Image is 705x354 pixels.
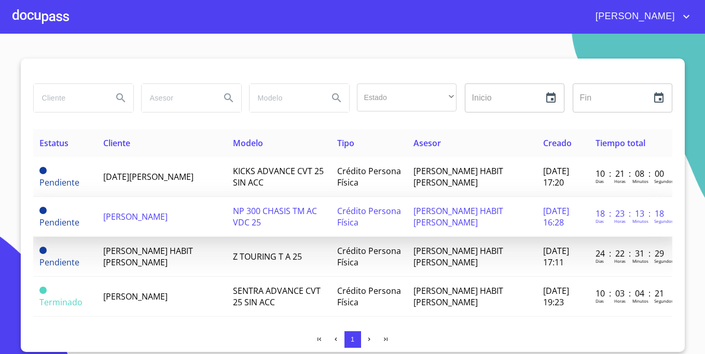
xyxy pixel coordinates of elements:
[103,245,193,268] span: [PERSON_NAME] HABIT [PERSON_NAME]
[337,285,401,308] span: Crédito Persona Física
[614,178,626,184] p: Horas
[614,258,626,264] p: Horas
[357,83,457,111] div: ​
[596,178,604,184] p: Dias
[596,248,666,259] p: 24 : 22 : 31 : 29
[337,165,401,188] span: Crédito Persona Física
[108,86,133,110] button: Search
[596,258,604,264] p: Dias
[588,8,680,25] span: [PERSON_NAME]
[596,288,666,299] p: 10 : 03 : 04 : 21
[216,86,241,110] button: Search
[596,168,666,179] p: 10 : 21 : 08 : 00
[654,298,673,304] p: Segundos
[103,291,168,302] span: [PERSON_NAME]
[103,137,130,149] span: Cliente
[632,178,648,184] p: Minutos
[543,205,569,228] span: [DATE] 16:28
[413,245,503,268] span: [PERSON_NAME] HABIT [PERSON_NAME]
[39,257,79,268] span: Pendiente
[654,218,673,224] p: Segundos
[233,205,317,228] span: NP 300 CHASIS TM AC VDC 25
[39,207,47,214] span: Pendiente
[39,296,82,308] span: Terminado
[351,335,354,343] span: 1
[596,208,666,219] p: 18 : 23 : 13 : 18
[543,245,569,268] span: [DATE] 17:11
[337,205,401,228] span: Crédito Persona Física
[596,218,604,224] p: Dias
[324,86,349,110] button: Search
[632,258,648,264] p: Minutos
[588,8,693,25] button: account of current user
[39,167,47,174] span: Pendiente
[543,285,569,308] span: [DATE] 19:23
[543,137,572,149] span: Creado
[39,287,47,294] span: Terminado
[413,285,503,308] span: [PERSON_NAME] HABIT [PERSON_NAME]
[39,217,79,228] span: Pendiente
[233,137,263,149] span: Modelo
[39,247,47,254] span: Pendiente
[103,171,193,182] span: [DATE][PERSON_NAME]
[596,298,604,304] p: Dias
[413,137,441,149] span: Asesor
[344,331,361,348] button: 1
[337,245,401,268] span: Crédito Persona Física
[614,218,626,224] p: Horas
[103,211,168,222] span: [PERSON_NAME]
[337,137,354,149] span: Tipo
[596,137,645,149] span: Tiempo total
[413,165,503,188] span: [PERSON_NAME] HABIT [PERSON_NAME]
[39,137,68,149] span: Estatus
[39,177,79,188] span: Pendiente
[413,205,503,228] span: [PERSON_NAME] HABIT [PERSON_NAME]
[632,298,648,304] p: Minutos
[614,298,626,304] p: Horas
[543,165,569,188] span: [DATE] 17:20
[654,258,673,264] p: Segundos
[632,218,648,224] p: Minutos
[233,165,324,188] span: KICKS ADVANCE CVT 25 SIN ACC
[250,84,320,112] input: search
[654,178,673,184] p: Segundos
[34,84,104,112] input: search
[233,285,321,308] span: SENTRA ADVANCE CVT 25 SIN ACC
[233,251,302,262] span: Z TOURING T A 25
[142,84,212,112] input: search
